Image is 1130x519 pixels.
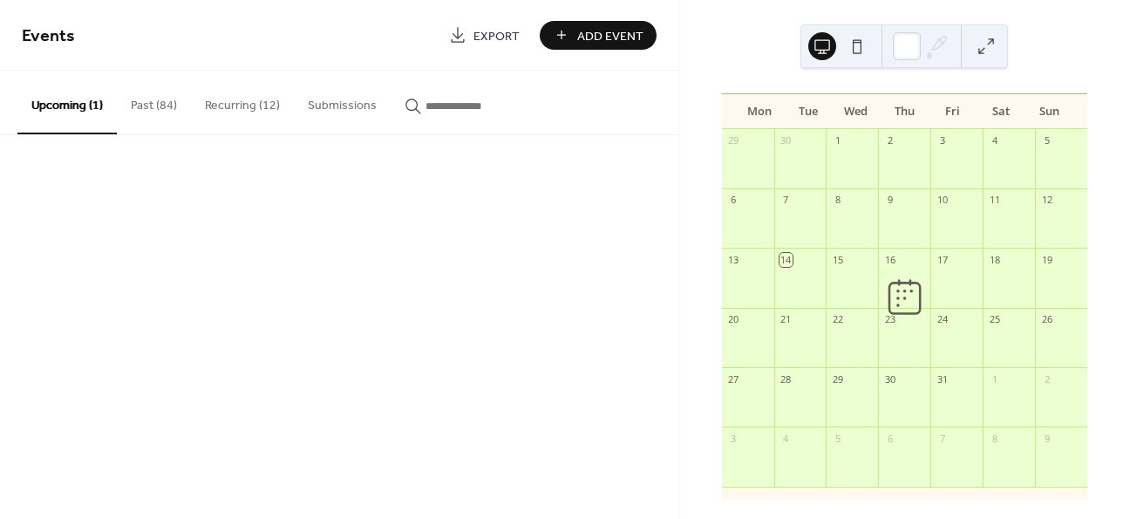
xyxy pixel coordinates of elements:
button: Recurring (12) [191,71,294,133]
div: 20 [727,313,740,326]
button: Past (84) [117,71,191,133]
div: 24 [936,313,949,326]
div: 25 [988,313,1001,326]
div: 8 [831,194,844,207]
div: 7 [779,194,793,207]
div: 9 [883,194,896,207]
div: 18 [988,253,1001,266]
div: 1 [831,134,844,147]
div: 26 [1040,313,1053,326]
div: 10 [936,194,949,207]
div: 13 [727,253,740,266]
button: Add Event [540,21,657,50]
button: Upcoming (1) [17,71,117,134]
div: 2 [1040,372,1053,386]
div: 4 [779,432,793,445]
span: Events [22,19,75,53]
div: Fri [929,94,977,129]
div: 23 [883,313,896,326]
div: 4 [988,134,1001,147]
div: 15 [831,253,844,266]
div: 31 [936,372,949,386]
div: 14 [779,253,793,266]
div: 2 [883,134,896,147]
span: Add Event [577,27,643,45]
div: 6 [727,194,740,207]
div: 6 [883,432,896,445]
div: 11 [988,194,1001,207]
div: 29 [727,134,740,147]
div: 9 [1040,432,1053,445]
div: 21 [779,313,793,326]
div: Tue [784,94,832,129]
div: 30 [779,134,793,147]
div: 17 [936,253,949,266]
div: 16 [883,253,896,266]
span: Export [473,27,520,45]
div: 5 [1040,134,1053,147]
div: Thu [881,94,929,129]
a: Export [436,21,533,50]
div: 30 [883,372,896,386]
div: 27 [727,372,740,386]
div: 1 [988,372,1001,386]
div: Sun [1025,94,1073,129]
div: 19 [1040,253,1053,266]
div: Mon [736,94,784,129]
div: 3 [727,432,740,445]
div: 12 [1040,194,1053,207]
div: 28 [779,372,793,386]
button: Submissions [294,71,391,133]
div: Wed [832,94,880,129]
div: 8 [988,432,1001,445]
div: 3 [936,134,949,147]
div: 7 [936,432,949,445]
div: Sat [977,94,1024,129]
div: 29 [831,372,844,386]
div: 22 [831,313,844,326]
div: 5 [831,432,844,445]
